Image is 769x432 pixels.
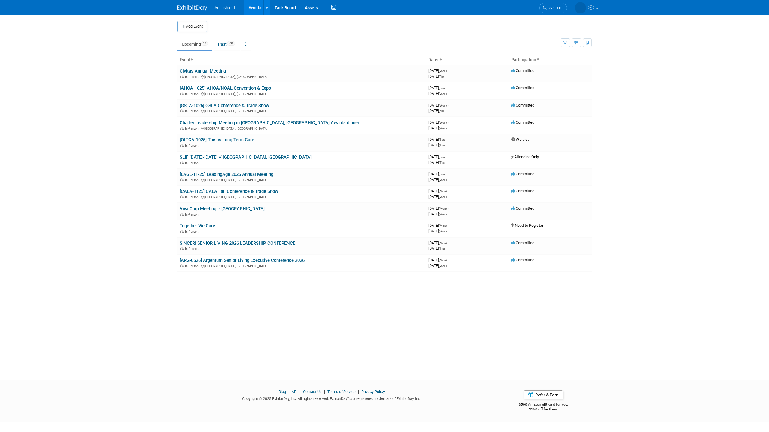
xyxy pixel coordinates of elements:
[428,91,447,96] span: [DATE]
[185,144,200,148] span: In-Person
[227,41,235,46] span: 330
[180,126,424,130] div: [GEOGRAPHIC_DATA], [GEOGRAPHIC_DATA]
[439,104,447,107] span: (Wed)
[177,394,486,401] div: Copyright © 2025 ExhibitDay, Inc. All rights reserved. ExhibitDay is a registered trademark of Ex...
[180,127,184,130] img: In-Person Event
[201,41,208,46] span: 12
[180,206,265,211] a: Viva Corp Meeting. - [GEOGRAPHIC_DATA]
[428,74,444,79] span: [DATE]
[323,389,327,394] span: |
[180,109,184,112] img: In-Person Event
[180,92,184,95] img: In-Person Event
[180,263,424,268] div: [GEOGRAPHIC_DATA], [GEOGRAPHIC_DATA]
[575,2,586,13] img: Josh Harris
[439,241,447,245] span: (Mon)
[439,207,447,210] span: (Mon)
[428,229,447,233] span: [DATE]
[439,69,447,73] span: (Wed)
[428,103,448,107] span: [DATE]
[428,258,448,262] span: [DATE]
[428,189,448,193] span: [DATE]
[428,108,444,113] span: [DATE]
[495,398,592,412] div: $500 Amazon gift card for you,
[177,21,207,32] button: Add Event
[439,121,447,124] span: (Wed)
[185,127,200,130] span: In-Person
[347,396,349,399] sup: ®
[511,68,534,73] span: Committed
[180,161,184,164] img: In-Person Event
[446,137,447,142] span: -
[439,230,447,233] span: (Wed)
[511,189,534,193] span: Committed
[439,75,444,78] span: (Fri)
[303,389,322,394] a: Contact Us
[180,230,184,233] img: In-Person Event
[185,247,200,251] span: In-Person
[180,177,424,182] div: [GEOGRAPHIC_DATA], [GEOGRAPHIC_DATA]
[180,68,226,74] a: Civitas Annual Meeting
[511,120,534,124] span: Committed
[185,213,200,217] span: In-Person
[180,91,424,96] div: [GEOGRAPHIC_DATA], [GEOGRAPHIC_DATA]
[180,213,184,216] img: In-Person Event
[177,55,426,65] th: Event
[439,86,445,90] span: (Sun)
[511,137,529,142] span: Waitlist
[180,75,184,78] img: In-Person Event
[439,224,447,227] span: (Mon)
[185,178,200,182] span: In-Person
[190,57,193,62] a: Sort by Event Name
[361,389,385,394] a: Privacy Policy
[439,127,447,130] span: (Wed)
[439,172,445,176] span: (Sun)
[495,407,592,412] div: $150 off for them.
[278,389,286,394] a: Blog
[446,172,447,176] span: -
[428,126,447,130] span: [DATE]
[180,120,359,125] a: Charter Leadership Meeting in [GEOGRAPHIC_DATA], [GEOGRAPHIC_DATA] Awards dinner
[180,178,184,181] img: In-Person Event
[511,258,534,262] span: Committed
[428,223,448,228] span: [DATE]
[180,223,215,229] a: Together We Care
[439,138,445,141] span: (Sun)
[426,55,509,65] th: Dates
[439,92,447,95] span: (Wed)
[428,194,447,199] span: [DATE]
[180,241,295,246] a: SINCERI SENIOR LIVING 2026 LEADERSHIP CONFERENCE
[439,144,445,147] span: (Tue)
[185,161,200,165] span: In-Person
[446,85,447,90] span: -
[509,55,592,65] th: Participation
[327,389,356,394] a: Terms of Service
[428,263,447,268] span: [DATE]
[439,109,444,112] span: (Fri)
[439,57,442,62] a: Sort by Start Date
[428,85,447,90] span: [DATE]
[428,68,448,73] span: [DATE]
[536,57,539,62] a: Sort by Participation Type
[180,137,254,142] a: [OLTCA-1025] This is Long Term Care
[439,195,447,199] span: (Wed)
[180,74,424,79] div: [GEOGRAPHIC_DATA], [GEOGRAPHIC_DATA]
[511,223,543,228] span: Need to Register
[180,194,424,199] div: [GEOGRAPHIC_DATA], [GEOGRAPHIC_DATA]
[180,258,305,263] a: [ARG-0526] Argentum Senior Living Executive Conference 2026
[287,389,291,394] span: |
[539,3,567,13] a: Search
[428,172,447,176] span: [DATE]
[185,75,200,79] span: In-Person
[180,247,184,250] img: In-Person Event
[185,109,200,113] span: In-Person
[428,241,448,245] span: [DATE]
[428,177,447,182] span: [DATE]
[428,137,447,142] span: [DATE]
[511,103,534,107] span: Committed
[511,172,534,176] span: Committed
